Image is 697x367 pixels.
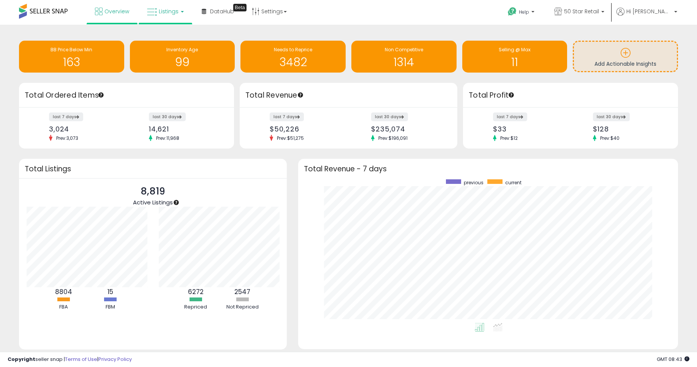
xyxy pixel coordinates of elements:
[188,287,204,296] b: 6272
[25,90,228,101] h3: Total Ordered Items
[499,46,531,53] span: Selling @ Max
[507,7,517,16] i: Get Help
[464,179,484,186] span: previous
[133,198,173,206] span: Active Listings
[385,46,423,53] span: Non Competitive
[371,125,444,133] div: $235,074
[493,125,565,133] div: $33
[87,304,133,311] div: FBM
[355,56,453,68] h1: 1314
[173,199,180,206] div: Tooltip anchor
[274,46,312,53] span: Needs to Reprice
[593,125,665,133] div: $128
[657,356,689,363] span: 2025-09-18 08:43 GMT
[245,90,452,101] h3: Total Revenue
[240,41,346,73] a: Needs to Reprice 3482
[41,304,86,311] div: FBA
[519,9,529,15] span: Help
[49,125,121,133] div: 3,024
[508,92,515,98] div: Tooltip anchor
[52,135,82,141] span: Prev: 3,073
[159,8,179,15] span: Listings
[134,56,231,68] h1: 99
[297,92,304,98] div: Tooltip anchor
[104,8,129,15] span: Overview
[107,287,113,296] b: 15
[166,46,198,53] span: Inventory Age
[616,8,677,25] a: Hi [PERSON_NAME]
[574,42,677,71] a: Add Actionable Insights
[375,135,411,141] span: Prev: $196,091
[493,112,527,121] label: last 7 days
[233,4,247,11] div: Tooltip anchor
[594,60,656,68] span: Add Actionable Insights
[234,287,250,296] b: 2547
[469,90,672,101] h3: Total Profit
[564,8,599,15] span: 50 Star Retail
[466,56,564,68] h1: 11
[593,112,630,121] label: last 30 days
[25,166,281,172] h3: Total Listings
[8,356,132,363] div: seller snap | |
[98,92,104,98] div: Tooltip anchor
[596,135,623,141] span: Prev: $40
[270,112,304,121] label: last 7 days
[304,166,672,172] h3: Total Revenue - 7 days
[626,8,672,15] span: Hi [PERSON_NAME]
[173,304,218,311] div: Repriced
[8,356,35,363] strong: Copyright
[98,356,132,363] a: Privacy Policy
[462,41,567,73] a: Selling @ Max 11
[273,135,308,141] span: Prev: $51,275
[65,356,97,363] a: Terms of Use
[351,41,457,73] a: Non Competitive 1314
[49,112,83,121] label: last 7 days
[130,41,235,73] a: Inventory Age 99
[371,112,408,121] label: last 30 days
[220,304,265,311] div: Not Repriced
[505,179,522,186] span: current
[152,135,183,141] span: Prev: 11,968
[244,56,342,68] h1: 3482
[149,125,221,133] div: 14,621
[210,8,234,15] span: DataHub
[55,287,72,296] b: 8804
[149,112,186,121] label: last 30 days
[51,46,92,53] span: BB Price Below Min
[270,125,343,133] div: $50,226
[133,184,173,199] p: 8,819
[23,56,120,68] h1: 163
[496,135,522,141] span: Prev: $12
[502,1,542,25] a: Help
[19,41,124,73] a: BB Price Below Min 163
